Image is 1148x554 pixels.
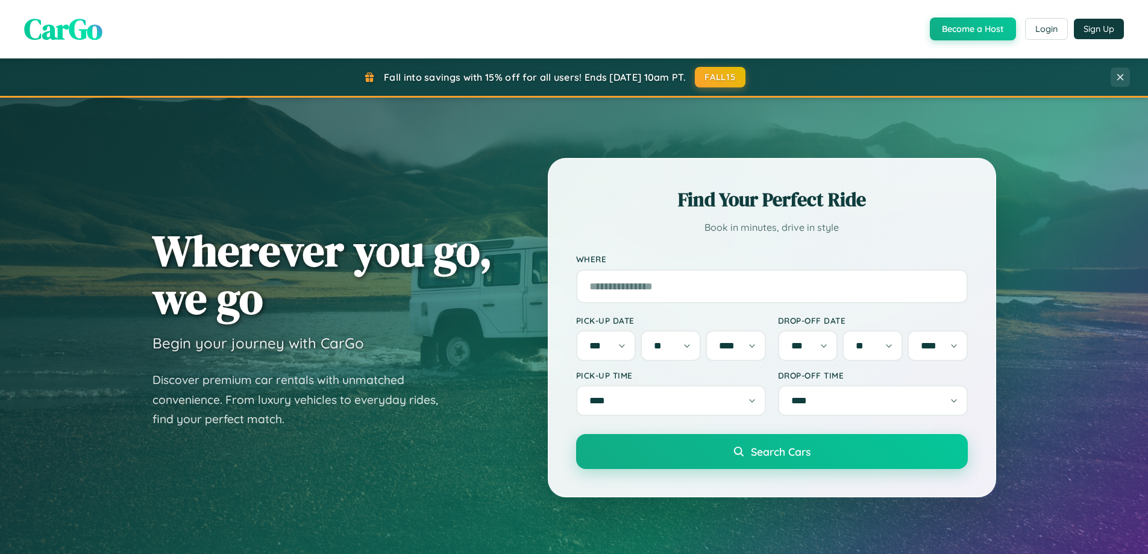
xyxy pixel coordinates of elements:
button: Login [1025,18,1068,40]
label: Drop-off Date [778,315,968,326]
p: Discover premium car rentals with unmatched convenience. From luxury vehicles to everyday rides, ... [152,370,454,429]
span: Fall into savings with 15% off for all users! Ends [DATE] 10am PT. [384,71,686,83]
label: Where [576,254,968,265]
label: Pick-up Date [576,315,766,326]
h3: Begin your journey with CarGo [152,334,364,352]
h1: Wherever you go, we go [152,227,492,322]
button: Search Cars [576,434,968,469]
button: FALL15 [695,67,745,87]
h2: Find Your Perfect Ride [576,186,968,213]
label: Drop-off Time [778,370,968,380]
button: Sign Up [1074,19,1124,39]
button: Become a Host [930,17,1016,40]
span: CarGo [24,9,102,49]
label: Pick-up Time [576,370,766,380]
p: Book in minutes, drive in style [576,219,968,236]
span: Search Cars [751,445,811,458]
